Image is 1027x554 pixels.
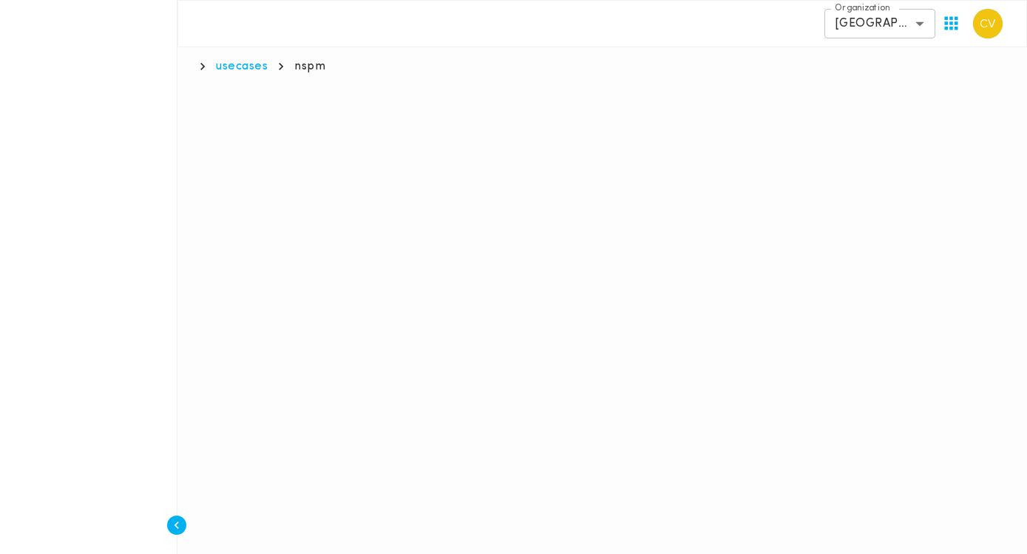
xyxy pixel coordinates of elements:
nav: breadcrumb [189,59,1015,74]
label: Organization [835,2,890,15]
button: User [967,3,1009,44]
p: nspm [294,59,325,74]
img: Carter Velasquez [973,9,1003,38]
a: usecases [216,61,268,72]
div: [GEOGRAPHIC_DATA] [824,9,935,38]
